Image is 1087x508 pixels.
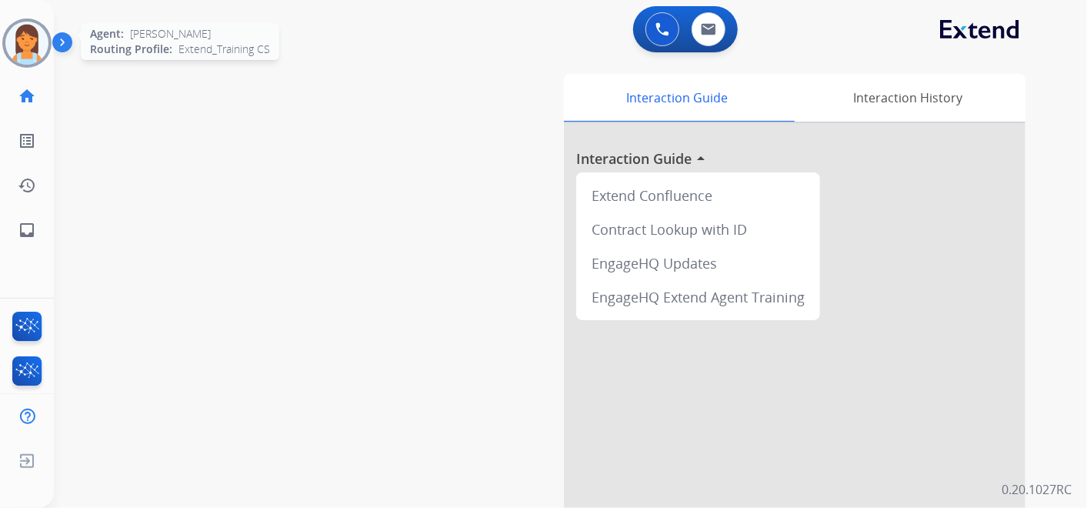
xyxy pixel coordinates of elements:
mat-icon: inbox [18,221,36,239]
p: 0.20.1027RC [1002,480,1072,499]
div: EngageHQ Updates [582,246,814,280]
span: [PERSON_NAME] [130,26,211,42]
div: EngageHQ Extend Agent Training [582,280,814,314]
mat-icon: home [18,87,36,105]
span: Agent: [90,26,124,42]
div: Contract Lookup with ID [582,212,814,246]
mat-icon: list_alt [18,132,36,150]
img: avatar [5,22,48,65]
mat-icon: history [18,176,36,195]
div: Interaction History [791,74,1025,122]
span: Routing Profile: [90,42,172,57]
div: Extend Confluence [582,179,814,212]
div: Interaction Guide [564,74,791,122]
span: Extend_Training CS [178,42,270,57]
